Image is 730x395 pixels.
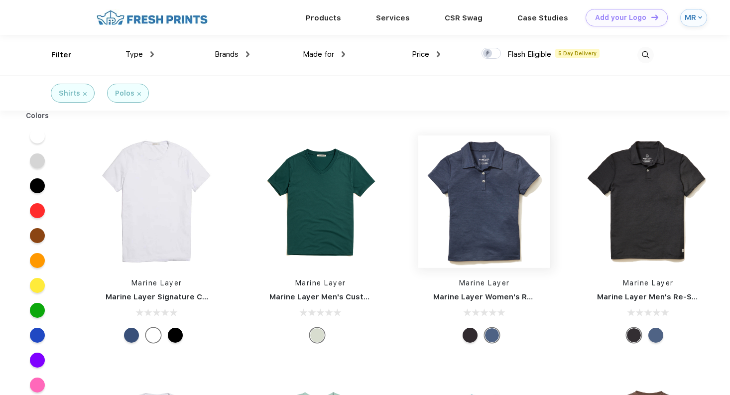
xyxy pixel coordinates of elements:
[648,328,663,343] div: Navy
[433,292,586,301] a: Marine Layer Women's Re-Spun Air Polo
[637,47,654,63] img: desktop_search.svg
[146,328,161,343] div: White
[555,49,600,58] span: 5 Day Delivery
[582,135,715,268] img: func=resize&h=266
[18,111,57,121] div: Colors
[685,13,696,22] div: MR
[94,9,211,26] img: fo%20logo%202.webp
[91,135,223,268] img: func=resize&h=266
[595,13,646,22] div: Add your Logo
[131,279,182,287] a: Marine Layer
[150,51,154,57] img: dropdown.png
[51,49,72,61] div: Filter
[168,328,183,343] div: Black
[342,51,345,57] img: dropdown.png
[254,135,387,268] img: func=resize&h=266
[125,50,143,59] span: Type
[651,14,658,20] img: DT
[626,328,641,343] div: Black
[412,50,429,59] span: Price
[106,292,217,301] a: Marine Layer Signature Crew
[310,328,325,343] div: Any Color
[303,50,334,59] span: Made for
[246,51,249,57] img: dropdown.png
[295,279,346,287] a: Marine Layer
[59,88,80,99] div: Shirts
[124,328,139,343] div: Faded Navy
[215,50,239,59] span: Brands
[507,50,551,59] span: Flash Eligible
[459,279,510,287] a: Marine Layer
[306,13,341,22] a: Products
[269,292,467,301] a: Marine Layer Men's Custom Dyed Signature V-Neck
[698,15,702,19] img: arrow_down_blue.svg
[115,88,134,99] div: Polos
[83,92,87,96] img: filter_cancel.svg
[418,135,551,268] img: func=resize&h=266
[437,51,440,57] img: dropdown.png
[137,92,141,96] img: filter_cancel.svg
[623,279,674,287] a: Marine Layer
[485,328,499,343] div: Navy
[463,328,478,343] div: Black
